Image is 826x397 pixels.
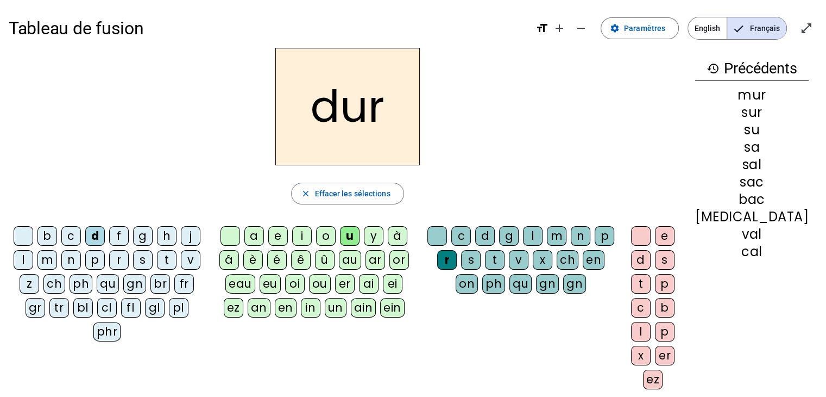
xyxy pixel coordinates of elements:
[536,274,559,294] div: gn
[631,274,651,294] div: t
[548,17,570,39] button: Augmenter la taille de la police
[575,22,588,35] mat-icon: remove
[533,250,552,270] div: x
[339,250,361,270] div: au
[133,250,153,270] div: s
[557,250,578,270] div: ch
[181,250,200,270] div: v
[523,226,543,246] div: l
[150,274,170,294] div: br
[85,250,105,270] div: p
[61,250,81,270] div: n
[695,176,809,189] div: sac
[244,226,264,246] div: a
[174,274,194,294] div: fr
[315,250,335,270] div: û
[499,226,519,246] div: g
[267,250,287,270] div: é
[309,274,331,294] div: ou
[383,274,402,294] div: ei
[97,298,117,318] div: cl
[181,226,200,246] div: j
[796,17,817,39] button: Entrer en plein écran
[325,298,346,318] div: un
[563,274,586,294] div: gn
[509,250,528,270] div: v
[388,226,407,246] div: à
[37,250,57,270] div: m
[631,322,651,342] div: l
[93,322,121,342] div: phr
[316,226,336,246] div: o
[509,274,532,294] div: qu
[219,250,239,270] div: â
[631,346,651,365] div: x
[224,298,243,318] div: ez
[695,123,809,137] div: su
[475,226,495,246] div: d
[300,189,310,199] mat-icon: close
[482,274,505,294] div: ph
[169,298,188,318] div: pl
[695,89,809,102] div: mur
[601,17,679,39] button: Paramètres
[85,226,105,246] div: d
[800,22,813,35] mat-icon: open_in_full
[571,226,590,246] div: n
[314,187,390,200] span: Effacer les sélections
[97,274,119,294] div: qu
[553,22,566,35] mat-icon: add
[291,250,311,270] div: ê
[451,226,471,246] div: c
[727,17,786,39] span: Français
[43,274,65,294] div: ch
[109,226,129,246] div: f
[655,298,674,318] div: b
[655,322,674,342] div: p
[695,210,809,224] div: [MEDICAL_DATA]
[610,23,620,33] mat-icon: settings
[340,226,360,246] div: u
[335,274,355,294] div: er
[437,250,457,270] div: r
[570,17,592,39] button: Diminuer la taille de la police
[655,346,674,365] div: er
[456,274,478,294] div: on
[26,298,45,318] div: gr
[695,228,809,241] div: val
[631,250,651,270] div: d
[285,274,305,294] div: oi
[157,250,176,270] div: t
[123,274,146,294] div: gn
[248,298,270,318] div: an
[595,226,614,246] div: p
[157,226,176,246] div: h
[260,274,281,294] div: eu
[20,274,39,294] div: z
[351,298,376,318] div: ain
[359,274,379,294] div: ai
[268,226,288,246] div: e
[275,48,420,165] h2: dur
[695,245,809,258] div: cal
[225,274,255,294] div: eau
[73,298,93,318] div: bl
[275,298,297,318] div: en
[695,106,809,119] div: sur
[655,226,674,246] div: e
[365,250,385,270] div: ar
[688,17,727,39] span: English
[695,57,809,81] h3: Précédents
[688,17,787,40] mat-button-toggle-group: Language selection
[364,226,383,246] div: y
[695,193,809,206] div: bac
[133,226,153,246] div: g
[292,226,312,246] div: i
[49,298,69,318] div: tr
[461,250,481,270] div: s
[707,62,720,75] mat-icon: history
[9,11,527,46] h1: Tableau de fusion
[643,370,663,389] div: ez
[121,298,141,318] div: fl
[301,298,320,318] div: in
